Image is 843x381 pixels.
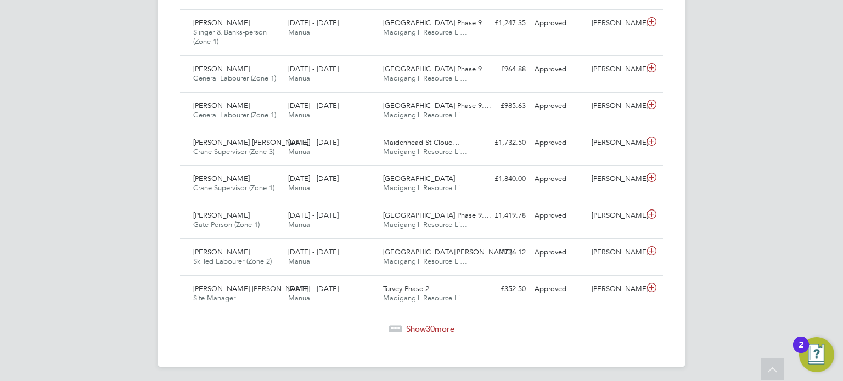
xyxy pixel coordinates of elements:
span: Manual [288,110,312,120]
span: [PERSON_NAME] [193,174,250,183]
span: [PERSON_NAME] [193,101,250,110]
div: Approved [530,60,587,78]
span: Gate Person (Zone 1) [193,220,260,229]
span: [DATE] - [DATE] [288,284,339,293]
span: [DATE] - [DATE] [288,138,339,147]
div: £726.12 [473,243,530,261]
div: £1,419.78 [473,207,530,225]
span: Turvey Phase 2 [383,284,429,293]
span: [GEOGRAPHIC_DATA] [383,174,455,183]
span: Manual [288,220,312,229]
span: Crane Supervisor (Zone 3) [193,147,274,156]
span: Madigangill Resource Li… [383,73,467,83]
div: £1,840.00 [473,170,530,188]
span: Madigangill Resource Li… [383,293,467,303]
div: [PERSON_NAME] [587,97,644,115]
span: Madigangill Resource Li… [383,257,467,266]
span: General Labourer (Zone 1) [193,73,276,83]
span: Madigangill Resource Li… [383,27,467,37]
span: Skilled Labourer (Zone 2) [193,257,272,266]
span: Maidenhead St Cloud… [383,138,460,147]
div: £985.63 [473,97,530,115]
span: [DATE] - [DATE] [288,18,339,27]
div: [PERSON_NAME] [587,243,644,261]
div: [PERSON_NAME] [587,134,644,152]
span: General Labourer (Zone 1) [193,110,276,120]
span: [PERSON_NAME] [193,64,250,73]
span: Manual [288,147,312,156]
span: Madigangill Resource Li… [383,110,467,120]
span: [DATE] - [DATE] [288,64,339,73]
div: £352.50 [473,280,530,298]
div: Approved [530,243,587,261]
div: £964.88 [473,60,530,78]
span: [GEOGRAPHIC_DATA] Phase 9.… [383,64,491,73]
span: [GEOGRAPHIC_DATA][PERSON_NAME] [383,247,512,257]
span: [DATE] - [DATE] [288,101,339,110]
span: Manual [288,293,312,303]
span: [DATE] - [DATE] [288,247,339,257]
span: 30 [426,323,435,334]
span: Site Manager [193,293,235,303]
div: Approved [530,207,587,225]
span: [PERSON_NAME] [PERSON_NAME] [193,284,308,293]
div: [PERSON_NAME] [587,207,644,225]
span: [PERSON_NAME] [PERSON_NAME] [193,138,308,147]
div: Approved [530,170,587,188]
span: Manual [288,27,312,37]
span: Madigangill Resource Li… [383,147,467,156]
span: Manual [288,73,312,83]
div: Approved [530,97,587,115]
div: [PERSON_NAME] [587,14,644,32]
div: Approved [530,14,587,32]
span: Show more [406,323,454,334]
div: [PERSON_NAME] [587,60,644,78]
div: [PERSON_NAME] [587,280,644,298]
span: [DATE] - [DATE] [288,174,339,183]
div: Approved [530,280,587,298]
span: [PERSON_NAME] [193,211,250,220]
span: [GEOGRAPHIC_DATA] Phase 9.… [383,101,491,110]
span: [GEOGRAPHIC_DATA] Phase 9.… [383,18,491,27]
span: [PERSON_NAME] [193,18,250,27]
span: Madigangill Resource Li… [383,220,467,229]
div: 2 [799,345,803,359]
span: [DATE] - [DATE] [288,211,339,220]
div: [PERSON_NAME] [587,170,644,188]
span: Slinger & Banks-person (Zone 1) [193,27,267,46]
span: Manual [288,183,312,192]
div: Approved [530,134,587,152]
span: Crane Supervisor (Zone 1) [193,183,274,192]
span: Manual [288,257,312,266]
span: [GEOGRAPHIC_DATA] Phase 9.… [383,211,491,220]
span: [PERSON_NAME] [193,247,250,257]
button: Open Resource Center, 2 new notifications [799,337,834,372]
div: £1,247.35 [473,14,530,32]
div: £1,732.50 [473,134,530,152]
span: Madigangill Resource Li… [383,183,467,192]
